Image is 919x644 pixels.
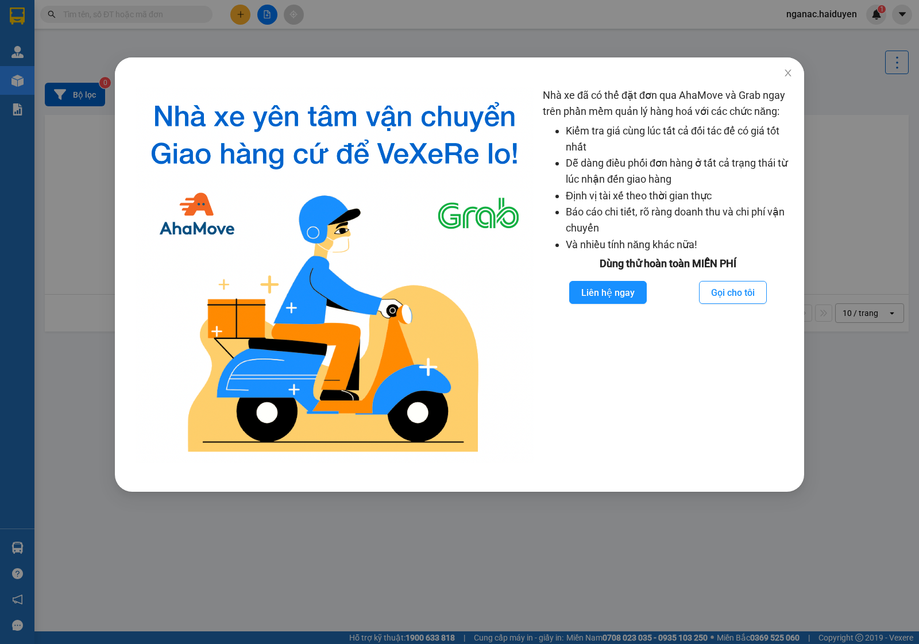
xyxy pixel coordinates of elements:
li: Kiểm tra giá cùng lúc tất cả đối tác để có giá tốt nhất [566,123,793,156]
button: Gọi cho tôi [699,281,767,304]
img: logo [136,87,534,463]
span: Gọi cho tôi [711,286,755,300]
div: Dùng thử hoàn toàn MIỄN PHÍ [543,256,793,272]
button: Close [772,57,804,90]
button: Liên hệ ngay [569,281,647,304]
span: close [783,68,793,78]
li: Định vị tài xế theo thời gian thực [566,188,793,204]
li: Báo cáo chi tiết, rõ ràng doanh thu và chi phí vận chuyển [566,204,793,237]
li: Dễ dàng điều phối đơn hàng ở tất cả trạng thái từ lúc nhận đến giao hàng [566,155,793,188]
div: Nhà xe đã có thể đặt đơn qua AhaMove và Grab ngay trên phần mềm quản lý hàng hoá với các chức năng: [543,87,793,463]
li: Và nhiều tính năng khác nữa! [566,237,793,253]
span: Liên hệ ngay [581,286,635,300]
